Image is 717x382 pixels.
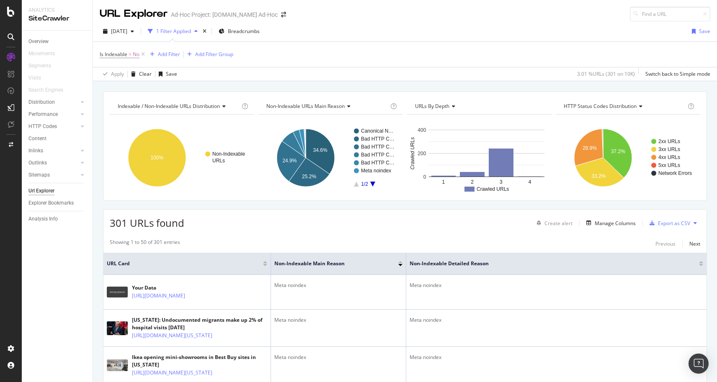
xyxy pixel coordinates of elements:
button: Breadcrumbs [215,25,263,38]
text: 37.2% [611,149,625,154]
svg: A chart. [258,121,403,194]
a: Movements [28,49,63,58]
div: Meta noindex [274,282,402,289]
span: 2025 Aug. 13th [111,28,127,35]
button: Add Filter [147,49,180,59]
div: Save [166,70,177,77]
div: Search Engines [28,86,63,95]
div: Switch back to Simple mode [645,70,710,77]
img: main image [107,321,128,336]
img: main image [107,359,128,371]
div: Export as CSV [658,220,690,227]
div: Movements [28,49,55,58]
div: Meta noindex [274,316,402,324]
span: URL Card [107,260,261,267]
text: 1/2 [361,181,368,187]
a: [URL][DOMAIN_NAME] [132,292,185,300]
div: Open Intercom Messenger [689,354,709,374]
span: No [133,49,139,60]
span: Is Indexable [100,51,127,58]
button: Add Filter Group [184,49,233,59]
span: Non-Indexable Main Reason [274,260,386,267]
button: Save [155,67,177,81]
svg: A chart. [110,121,254,194]
a: Distribution [28,98,78,107]
span: HTTP Status Codes Distribution [564,103,637,110]
button: Switch back to Simple mode [642,67,710,81]
div: Add Filter [158,51,180,58]
text: 400 [418,127,426,133]
text: 34.6% [313,147,328,153]
text: Non-Indexable [212,151,245,157]
a: Performance [28,110,78,119]
span: Non-Indexable Detailed Reason [410,260,686,267]
text: 24.9% [282,158,297,164]
div: Outlinks [28,159,47,167]
text: Canonical N… [361,128,393,134]
text: Bad HTTP C… [361,152,395,158]
div: Your Data [132,284,203,292]
div: Manage Columns [595,220,636,227]
text: 4xx URLs [658,154,680,160]
div: Ikea opening mini-showrooms in Best Buy sites in [US_STATE] [132,354,267,369]
a: Sitemaps [28,171,78,179]
div: HTTP Codes [28,122,57,131]
div: Explorer Bookmarks [28,199,74,208]
text: Bad HTTP C… [361,144,395,150]
div: Inlinks [28,146,43,155]
div: Meta noindex [274,354,402,361]
text: 4 [529,179,531,185]
a: [URL][DOMAIN_NAME][US_STATE] [132,331,212,340]
h4: URLs by Depth [413,100,544,113]
a: Content [28,134,87,143]
text: 200 [418,151,426,156]
div: 1 Filter Applied [156,28,191,35]
button: Next [689,238,700,249]
text: Meta noindex [361,168,391,174]
text: Bad HTTP C… [361,136,395,142]
h4: Indexable / Non-Indexable URLs Distribution [116,100,240,113]
input: Find a URL [630,7,710,21]
div: Ad-Hoc Project: [DOMAIN_NAME] Ad-Hoc [171,10,278,19]
div: Sitemaps [28,171,50,179]
div: Distribution [28,98,55,107]
a: Analysis Info [28,215,87,223]
div: Meta noindex [410,316,703,324]
a: Inlinks [28,146,78,155]
div: Content [28,134,46,143]
div: Url Explorer [28,187,54,195]
div: [US_STATE]: Undocumented migrants make up 2% of hospital visits [DATE] [132,316,267,331]
div: URL Explorer [100,7,168,21]
a: Visits [28,74,49,82]
div: Analytics [28,7,86,14]
button: Export as CSV [646,216,690,230]
div: Create alert [544,220,573,227]
text: 100% [151,155,164,161]
h4: Non-Indexable URLs Main Reason [265,100,389,113]
div: times [201,27,208,36]
text: Network Errors [658,170,692,176]
div: SiteCrawler [28,14,86,23]
div: arrow-right-arrow-left [281,12,286,18]
text: Crawled URLs [410,137,415,169]
button: [DATE] [100,25,137,38]
div: Clear [139,70,152,77]
div: Performance [28,110,58,119]
button: Manage Columns [583,218,636,228]
text: 2xx URLs [658,138,680,144]
button: Clear [128,67,152,81]
text: 0 [423,174,426,180]
text: 3 [500,179,503,185]
span: URLs by Depth [415,103,449,110]
div: Apply [111,70,124,77]
div: Meta noindex [410,282,703,289]
a: Explorer Bookmarks [28,199,87,208]
a: Overview [28,37,87,46]
text: 2 [471,179,474,185]
a: Outlinks [28,159,78,167]
text: 28.9% [583,145,597,151]
svg: A chart. [407,121,552,194]
text: 1 [442,179,445,185]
